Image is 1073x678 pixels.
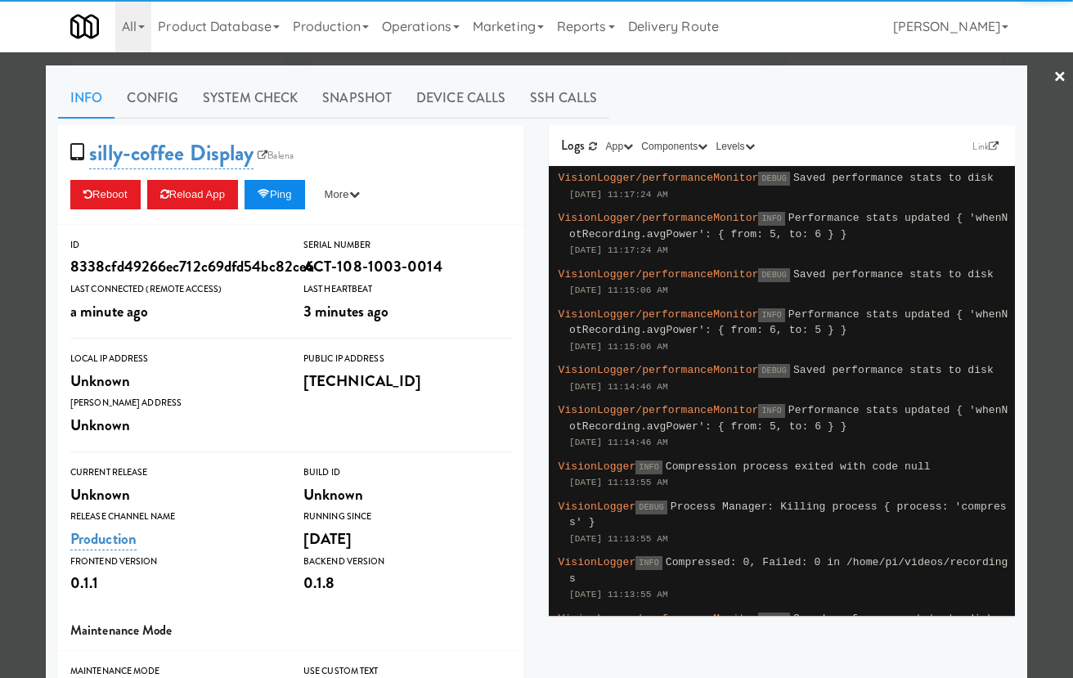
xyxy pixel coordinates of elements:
span: VisionLogger/performanceMonitor [559,172,759,184]
span: [DATE] 11:15:06 AM [569,342,668,352]
span: VisionLogger/performanceMonitor [559,364,759,376]
div: Local IP Address [70,351,279,367]
button: Ping [245,180,305,209]
button: Components [637,138,712,155]
a: silly-coffee Display [89,137,254,169]
span: Compression process exited with code null [666,460,931,473]
div: [PERSON_NAME] Address [70,395,279,411]
a: Production [70,528,137,550]
div: Unknown [70,367,279,395]
span: INFO [758,212,784,226]
span: Maintenance Mode [70,621,173,640]
a: Link [968,138,1003,155]
button: Levels [712,138,758,155]
a: Info [58,78,114,119]
div: Unknown [70,481,279,509]
a: Snapshot [310,78,404,119]
a: Balena [254,147,298,164]
div: Public IP Address [303,351,512,367]
span: [DATE] 11:17:24 AM [569,190,668,200]
span: Process Manager: Killing process { process: 'compress' } [569,501,1007,529]
span: [DATE] 11:14:46 AM [569,438,668,447]
div: Release Channel Name [70,509,279,525]
div: Backend Version [303,554,512,570]
span: [DATE] 11:13:55 AM [569,590,668,599]
span: VisionLogger/performanceMonitor [559,268,759,281]
button: More [312,180,373,209]
span: VisionLogger [559,460,636,473]
span: INFO [758,404,784,418]
span: INFO [635,460,662,474]
span: 3 minutes ago [303,300,388,322]
span: Saved performance stats to disk [793,172,994,184]
div: Unknown [303,481,512,509]
span: Performance stats updated { 'whenNotRecording.avgPower': { from: 6, to: 5 } } [569,308,1008,337]
span: Saved performance stats to disk [793,268,994,281]
div: Current Release [70,465,279,481]
div: Serial Number [303,237,512,254]
img: Micromart [70,12,99,41]
div: [TECHNICAL_ID] [303,367,512,395]
div: 0.1.1 [70,569,279,597]
span: Performance stats updated { 'whenNotRecording.avgPower': { from: 5, to: 6 } } [569,212,1008,240]
span: INFO [758,308,784,322]
a: × [1053,52,1066,103]
span: INFO [635,556,662,570]
div: Last Heartbeat [303,281,512,298]
span: [DATE] 11:15:06 AM [569,285,668,295]
span: Compressed: 0, Failed: 0 in /home/pi/videos/recordings [569,556,1008,585]
button: Reboot [70,180,141,209]
button: Reload App [147,180,238,209]
a: System Check [191,78,310,119]
span: VisionLogger/performanceMonitor [559,404,759,416]
span: VisionLogger/performanceMonitor [559,308,759,321]
span: Saved performance stats to disk [793,364,994,376]
span: VisionLogger [559,556,636,568]
div: 8338cfd49266ec712c69dfd54bc82ce6 [70,253,279,281]
span: a minute ago [70,300,148,322]
span: Saved performance stats to disk [793,613,994,625]
span: VisionLogger/performanceMonitor [559,613,759,625]
div: Build Id [303,465,512,481]
div: ID [70,237,279,254]
span: DEBUG [758,268,790,282]
div: Running Since [303,509,512,525]
a: Device Calls [404,78,518,119]
span: Logs [561,136,585,155]
div: 0.1.8 [303,569,512,597]
div: Frontend Version [70,554,279,570]
span: VisionLogger/performanceMonitor [559,212,759,224]
span: [DATE] 11:13:55 AM [569,534,668,544]
span: [DATE] 11:17:24 AM [569,245,668,255]
span: VisionLogger [559,501,636,513]
div: Unknown [70,411,279,439]
a: SSH Calls [518,78,609,119]
span: [DATE] [303,528,352,550]
span: [DATE] 11:14:46 AM [569,382,668,392]
div: Last Connected (Remote Access) [70,281,279,298]
button: App [602,138,638,155]
span: DEBUG [758,613,790,626]
span: DEBUG [758,364,790,378]
div: ACT-108-1003-0014 [303,253,512,281]
span: DEBUG [635,501,667,514]
a: Config [114,78,191,119]
span: Performance stats updated { 'whenNotRecording.avgPower': { from: 5, to: 6 } } [569,404,1008,433]
span: DEBUG [758,172,790,186]
span: [DATE] 11:13:55 AM [569,478,668,487]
